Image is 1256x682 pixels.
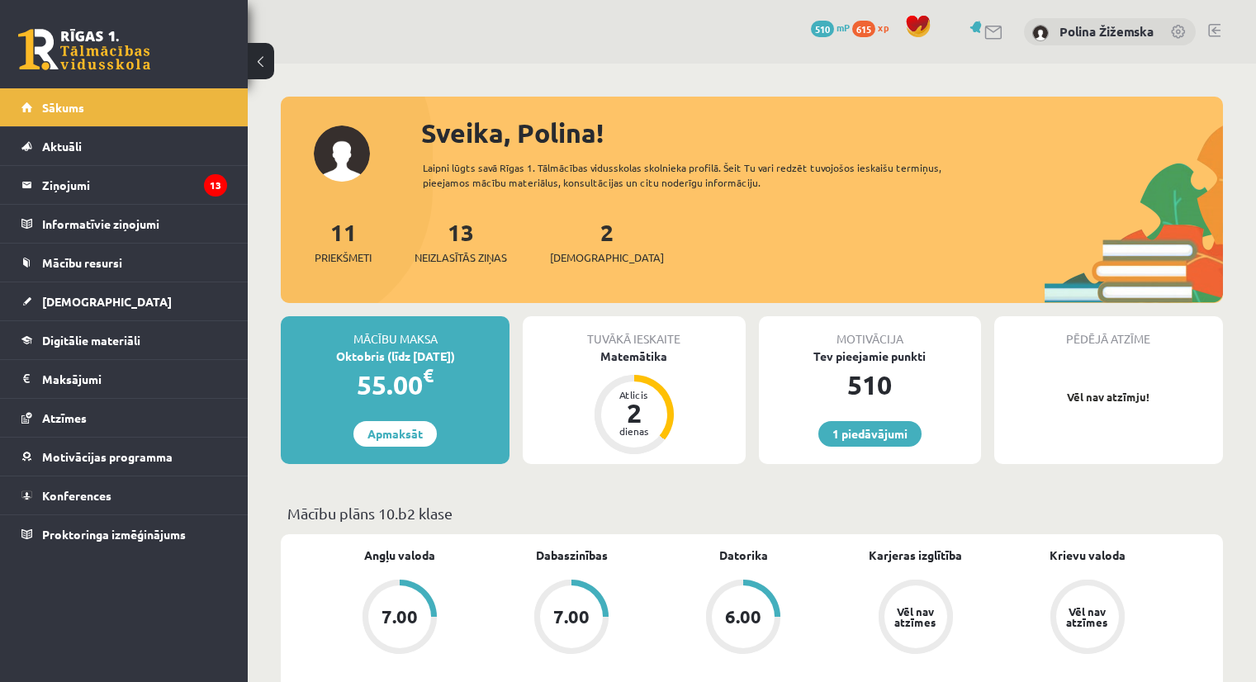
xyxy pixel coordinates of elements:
a: Konferences [21,476,227,514]
span: xp [878,21,889,34]
div: Oktobris (līdz [DATE]) [281,348,510,365]
div: Tuvākā ieskaite [523,316,745,348]
span: [DEMOGRAPHIC_DATA] [42,294,172,309]
span: [DEMOGRAPHIC_DATA] [550,249,664,266]
a: 7.00 [314,580,486,657]
div: Vēl nav atzīmes [1064,606,1111,628]
span: Priekšmeti [315,249,372,266]
a: Ziņojumi13 [21,166,227,204]
div: 2 [609,400,659,426]
a: Mācību resursi [21,244,227,282]
a: 11Priekšmeti [315,217,372,266]
a: Polina Žižemska [1059,23,1154,40]
div: 7.00 [553,608,590,626]
div: Vēl nav atzīmes [893,606,939,628]
div: 510 [759,365,981,405]
a: Motivācijas programma [21,438,227,476]
a: Rīgas 1. Tālmācības vidusskola [18,29,150,70]
a: Dabaszinības [536,547,608,564]
a: 7.00 [486,580,657,657]
a: 2[DEMOGRAPHIC_DATA] [550,217,664,266]
img: Polina Žižemska [1032,25,1049,41]
span: Sākums [42,100,84,115]
a: Vēl nav atzīmes [1002,580,1173,657]
a: Aktuāli [21,127,227,165]
a: Sākums [21,88,227,126]
p: Vēl nav atzīmju! [1002,389,1215,405]
span: Mācību resursi [42,255,122,270]
span: Proktoringa izmēģinājums [42,527,186,542]
div: 7.00 [382,608,418,626]
i: 13 [204,174,227,197]
a: Atzīmes [21,399,227,437]
div: Atlicis [609,390,659,400]
a: 1 piedāvājumi [818,421,922,447]
span: mP [837,21,850,34]
a: Karjeras izglītība [869,547,962,564]
div: Laipni lūgts savā Rīgas 1. Tālmācības vidusskolas skolnieka profilā. Šeit Tu vari redzēt tuvojošo... [423,160,988,190]
a: 13Neizlasītās ziņas [415,217,507,266]
legend: Maksājumi [42,360,227,398]
span: Atzīmes [42,410,87,425]
span: Neizlasītās ziņas [415,249,507,266]
a: Datorika [719,547,768,564]
a: Angļu valoda [364,547,435,564]
div: Mācību maksa [281,316,510,348]
div: Sveika, Polina! [421,113,1223,153]
span: Aktuāli [42,139,82,154]
p: Mācību plāns 10.b2 klase [287,502,1216,524]
a: Krievu valoda [1050,547,1126,564]
a: Informatīvie ziņojumi [21,205,227,243]
span: Motivācijas programma [42,449,173,464]
div: 55.00 [281,365,510,405]
span: 510 [811,21,834,37]
div: 6.00 [725,608,761,626]
a: Apmaksāt [353,421,437,447]
legend: Informatīvie ziņojumi [42,205,227,243]
span: Digitālie materiāli [42,333,140,348]
legend: Ziņojumi [42,166,227,204]
a: Matemātika Atlicis 2 dienas [523,348,745,457]
a: 510 mP [811,21,850,34]
span: Konferences [42,488,111,503]
a: Digitālie materiāli [21,321,227,359]
a: Proktoringa izmēģinājums [21,515,227,553]
div: dienas [609,426,659,436]
a: Vēl nav atzīmes [830,580,1002,657]
a: 6.00 [657,580,829,657]
a: [DEMOGRAPHIC_DATA] [21,282,227,320]
a: 615 xp [852,21,897,34]
div: Motivācija [759,316,981,348]
div: Tev pieejamie punkti [759,348,981,365]
a: Maksājumi [21,360,227,398]
div: Matemātika [523,348,745,365]
span: € [423,363,434,387]
span: 615 [852,21,875,37]
div: Pēdējā atzīme [994,316,1223,348]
